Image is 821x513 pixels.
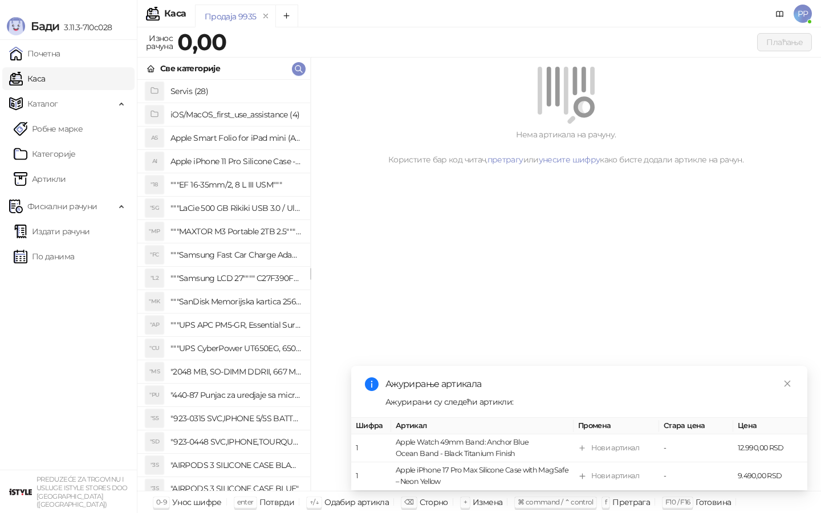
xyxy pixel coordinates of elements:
a: унесите шифру [539,154,600,165]
a: претрагу [487,154,523,165]
h4: """Samsung LCD 27"""" C27F390FHUXEN""" [170,269,301,287]
h4: Apple iPhone 11 Pro Silicone Case - Black [170,152,301,170]
td: - [659,435,733,463]
div: Унос шифре [172,495,222,510]
a: ArtikliАртикли [14,168,66,190]
span: 3.11.3-710c028 [59,22,112,32]
td: 1 [351,435,391,463]
h4: "AIRPODS 3 SILICONE CASE BLUE" [170,479,301,498]
h4: "440-87 Punjac za uredjaje sa micro USB portom 4/1, Stand." [170,386,301,404]
h4: """UPS APC PM5-GR, Essential Surge Arrest,5 utic_nica""" [170,316,301,334]
span: f [605,498,607,506]
h4: iOS/MacOS_first_use_assistance (4) [170,105,301,124]
div: "18 [145,176,164,194]
a: По данима [14,245,74,268]
div: Измена [473,495,502,510]
span: enter [237,498,254,506]
th: Цена [733,418,807,434]
div: AS [145,129,164,147]
div: "AP [145,316,164,334]
div: "MP [145,222,164,241]
a: Close [781,377,794,390]
h4: "923-0315 SVC,IPHONE 5/5S BATTERY REMOVAL TRAY Držač za iPhone sa kojim se otvara display [170,409,301,427]
div: Каса [164,9,186,18]
div: "MK [145,292,164,311]
th: Стара цена [659,418,733,434]
td: 12.990,00 RSD [733,435,807,463]
h4: "923-0448 SVC,IPHONE,TOURQUE DRIVER KIT .65KGF- CM Šrafciger " [170,433,301,451]
a: Почетна [9,42,60,65]
h4: "2048 MB, SO-DIMM DDRII, 667 MHz, Napajanje 1,8 0,1 V, Latencija CL5" [170,363,301,381]
div: "3S [145,479,164,498]
td: Apple Watch 49mm Band: Anchor Blue Ocean Band - Black Titanium Finish [391,435,574,463]
small: PREDUZEĆE ZA TRGOVINU I USLUGE ISTYLE STORES DOO [GEOGRAPHIC_DATA] ([GEOGRAPHIC_DATA]) [36,475,128,508]
strong: 0,00 [177,28,226,56]
div: Продаја 9935 [205,10,256,23]
h4: """Samsung Fast Car Charge Adapter, brzi auto punja_, boja crna""" [170,246,301,264]
h4: """SanDisk Memorijska kartica 256GB microSDXC sa SD adapterom SDSQXA1-256G-GN6MA - Extreme PLUS, ... [170,292,301,311]
div: "5G [145,199,164,217]
button: Add tab [275,5,298,27]
th: Артикал [391,418,574,434]
span: Бади [31,19,59,33]
h4: """LaCie 500 GB Rikiki USB 3.0 / Ultra Compact & Resistant aluminum / USB 3.0 / 2.5""""""" [170,199,301,217]
div: Износ рачуна [144,31,175,54]
a: Категорије [14,142,76,165]
td: Apple iPhone 17 Pro Max Silicone Case with MagSafe – Neon Yellow [391,463,574,491]
span: + [464,498,467,506]
span: Фискални рачуни [27,195,97,218]
button: Плаћање [757,33,812,51]
div: Сторно [420,495,448,510]
span: F10 / F16 [665,498,690,506]
div: Ажурирање артикала [385,377,794,391]
div: "PU [145,386,164,404]
span: close [783,380,791,388]
td: 1 [351,463,391,491]
div: "L2 [145,269,164,287]
img: 64x64-companyLogo-77b92cf4-9946-4f36-9751-bf7bb5fd2c7d.png [9,481,32,503]
div: "3S [145,456,164,474]
span: info-circle [365,377,379,391]
div: "FC [145,246,164,264]
span: PP [794,5,812,23]
span: Каталог [27,92,58,115]
a: Каса [9,67,45,90]
div: grid [137,80,310,491]
div: Нови артикал [591,471,639,482]
div: Потврди [259,495,295,510]
div: "CU [145,339,164,357]
div: Нови артикал [591,443,639,454]
td: 9.490,00 RSD [733,463,807,491]
td: - [659,463,733,491]
div: "MS [145,363,164,381]
a: Издати рачуни [14,220,90,243]
div: "SD [145,433,164,451]
h4: """EF 16-35mm/2, 8 L III USM""" [170,176,301,194]
h4: """MAXTOR M3 Portable 2TB 2.5"""" crni eksterni hard disk HX-M201TCB/GM""" [170,222,301,241]
a: Робне марке [14,117,83,140]
span: ⌘ command / ⌃ control [518,498,594,506]
h4: "AIRPODS 3 SILICONE CASE BLACK" [170,456,301,474]
div: Претрага [612,495,650,510]
div: "S5 [145,409,164,427]
th: Промена [574,418,659,434]
h4: Servis (28) [170,82,301,100]
div: Све категорије [160,62,220,75]
div: Нема артикала на рачуну. Користите бар код читач, или како бисте додали артикле на рачун. [324,128,807,166]
a: Документација [771,5,789,23]
span: ↑/↓ [310,498,319,506]
h4: """UPS CyberPower UT650EG, 650VA/360W , line-int., s_uko, desktop""" [170,339,301,357]
div: Готовина [696,495,731,510]
button: remove [258,11,273,21]
h4: Apple Smart Folio for iPad mini (A17 Pro) - Sage [170,129,301,147]
th: Шифра [351,418,391,434]
span: ⌫ [404,498,413,506]
div: Ажурирани су следећи артикли: [385,396,794,408]
span: 0-9 [156,498,166,506]
div: Одабир артикла [324,495,389,510]
div: AI [145,152,164,170]
img: Logo [7,17,25,35]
